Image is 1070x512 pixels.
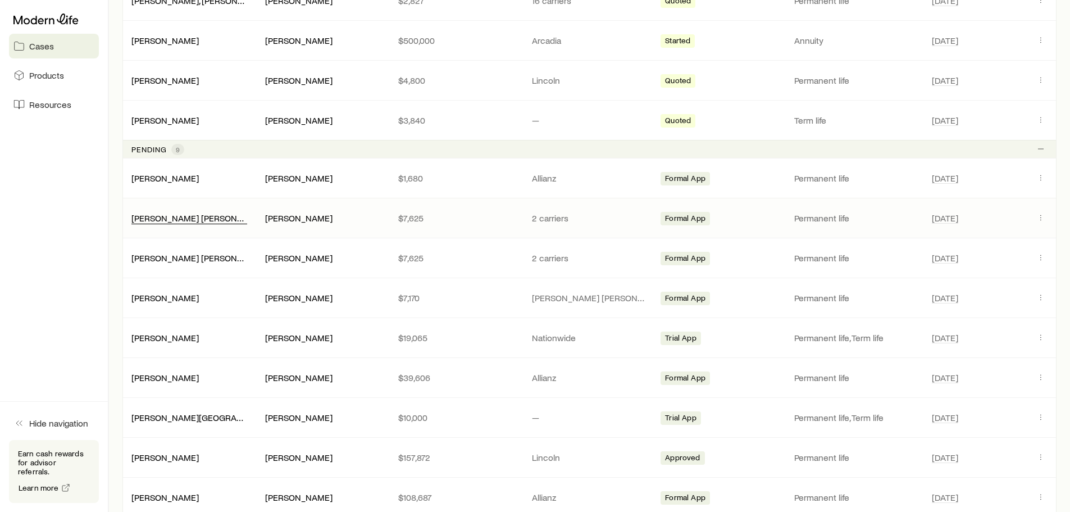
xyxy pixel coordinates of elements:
span: [DATE] [932,412,958,423]
p: Lincoln [532,452,648,463]
span: Hide navigation [29,418,88,429]
div: [PERSON_NAME] [265,252,333,264]
span: [DATE] [932,332,958,343]
span: [DATE] [932,212,958,224]
p: Allianz [532,492,648,503]
div: [PERSON_NAME] [265,332,333,344]
span: Trial App [665,413,696,425]
a: [PERSON_NAME] [131,372,199,383]
p: Pending [131,145,167,154]
a: [PERSON_NAME] [131,292,199,303]
span: Started [665,36,690,48]
span: Approved [665,453,700,465]
a: [PERSON_NAME] [131,452,199,463]
div: [PERSON_NAME][GEOGRAPHIC_DATA] [131,412,247,424]
p: 2 carriers [532,212,648,224]
div: [PERSON_NAME] [131,292,199,304]
p: Permanent life [794,492,919,503]
div: [PERSON_NAME] [265,492,333,504]
p: — [532,115,648,126]
div: [PERSON_NAME] [PERSON_NAME] [131,212,247,224]
p: Nationwide [532,332,648,343]
div: Earn cash rewards for advisor referrals.Learn more [9,440,99,503]
p: [PERSON_NAME] [PERSON_NAME] [532,292,648,303]
a: [PERSON_NAME] [131,75,199,85]
p: Earn cash rewards for advisor referrals. [18,449,90,476]
p: $7,625 [398,212,514,224]
span: Quoted [665,116,691,128]
span: Quoted [665,76,691,88]
p: 2 carriers [532,252,648,264]
a: Cases [9,34,99,58]
span: Formal App [665,373,705,385]
p: $39,606 [398,372,514,383]
span: [DATE] [932,252,958,264]
a: [PERSON_NAME] [PERSON_NAME] [131,252,268,263]
div: [PERSON_NAME] [265,75,333,87]
p: Permanent life, Term life [794,332,919,343]
div: [PERSON_NAME] [131,492,199,504]
a: [PERSON_NAME] [131,492,199,502]
span: [DATE] [932,372,958,383]
span: [DATE] [932,452,958,463]
p: Term life [794,115,919,126]
span: [DATE] [932,35,958,46]
span: Formal App [665,253,705,265]
span: [DATE] [932,173,958,184]
div: [PERSON_NAME] [265,452,333,464]
div: [PERSON_NAME] [PERSON_NAME] [131,252,247,264]
p: $10,000 [398,412,514,423]
p: $157,872 [398,452,514,463]
p: — [532,412,648,423]
div: [PERSON_NAME] [131,115,199,126]
a: [PERSON_NAME] [131,173,199,183]
span: [DATE] [932,492,958,503]
span: [DATE] [932,292,958,303]
p: Lincoln [532,75,648,86]
span: Formal App [665,214,705,225]
a: [PERSON_NAME] [PERSON_NAME] [131,212,268,223]
div: [PERSON_NAME] [265,292,333,304]
p: $1,680 [398,173,514,184]
a: [PERSON_NAME] [131,115,199,125]
a: Products [9,63,99,88]
p: $19,065 [398,332,514,343]
p: $7,170 [398,292,514,303]
div: [PERSON_NAME] [131,332,199,344]
div: [PERSON_NAME] [265,115,333,126]
span: Resources [29,99,71,110]
div: [PERSON_NAME] [265,212,333,224]
div: [PERSON_NAME] [265,173,333,184]
span: [DATE] [932,75,958,86]
p: Allianz [532,173,648,184]
div: [PERSON_NAME] [131,35,199,47]
p: Permanent life [794,292,919,303]
p: $3,840 [398,115,514,126]
a: [PERSON_NAME] [131,332,199,343]
p: $108,687 [398,492,514,503]
div: [PERSON_NAME] [265,412,333,424]
span: Formal App [665,493,705,505]
p: Permanent life [794,452,919,463]
div: [PERSON_NAME] [265,35,333,47]
span: 9 [176,145,180,154]
div: [PERSON_NAME] [265,372,333,384]
p: Permanent life [794,173,919,184]
p: Annuity [794,35,919,46]
p: Permanent life, Term life [794,412,919,423]
p: $7,625 [398,252,514,264]
a: [PERSON_NAME][GEOGRAPHIC_DATA] [131,412,283,423]
span: [DATE] [932,115,958,126]
span: Trial App [665,333,696,345]
a: [PERSON_NAME] [131,35,199,46]
span: Learn more [19,484,59,492]
p: $500,000 [398,35,514,46]
p: $4,800 [398,75,514,86]
button: Hide navigation [9,411,99,436]
p: Permanent life [794,372,919,383]
span: Cases [29,40,54,52]
p: Arcadia [532,35,648,46]
p: Allianz [532,372,648,383]
p: Permanent life [794,75,919,86]
p: Permanent life [794,212,919,224]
